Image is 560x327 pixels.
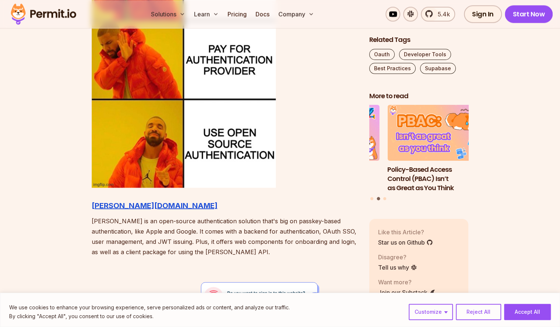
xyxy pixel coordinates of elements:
a: Developer Tools [399,49,451,60]
span: 5.4k [433,10,450,18]
a: [PERSON_NAME][DOMAIN_NAME] [92,201,218,210]
a: 5.4k [421,7,455,21]
button: Go to slide 3 [383,197,386,200]
a: Star us on Github [378,238,433,247]
a: Best Practices [369,63,416,74]
h2: More to read [369,92,469,101]
li: 1 of 3 [280,105,380,193]
li: 2 of 3 [387,105,487,193]
h3: Policy-Based Access Control (PBAC) Isn’t as Great as You Think [387,165,487,192]
img: Policy-Based Access Control (PBAC) Isn’t as Great as You Think [387,105,487,161]
a: Oauth [369,49,395,60]
h2: Related Tags [369,35,469,45]
button: Company [275,7,317,21]
button: Learn [191,7,222,21]
button: Go to slide 2 [377,197,380,200]
button: Customize [409,304,453,320]
a: Start Now [505,5,553,23]
p: By clicking "Accept All", you consent to our use of cookies. [9,312,290,321]
a: Join our Substack [378,288,436,297]
a: Docs [253,7,272,21]
div: Posts [369,105,469,202]
img: Permit logo [7,1,80,26]
p: Disagree? [378,253,417,262]
p: Like this Article? [378,228,433,237]
p: [PERSON_NAME] is an open-source authentication solution that's big on passkey-based authenticatio... [92,216,358,257]
a: Policy-Based Access Control (PBAC) Isn’t as Great as You ThinkPolicy-Based Access Control (PBAC) ... [387,105,487,193]
button: Solutions [148,7,188,21]
a: Tell us why [378,263,417,272]
a: Supabase [420,63,456,74]
a: Pricing [225,7,250,21]
a: Sign In [464,5,502,23]
p: Want more? [378,278,436,287]
button: Reject All [456,304,501,320]
button: Go to slide 1 [370,197,373,200]
h3: How to Use JWTs for Authorization: Best Practices and Common Mistakes [280,165,380,192]
p: We use cookies to enhance your browsing experience, serve personalized ads or content, and analyz... [9,303,290,312]
button: Accept All [504,304,551,320]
